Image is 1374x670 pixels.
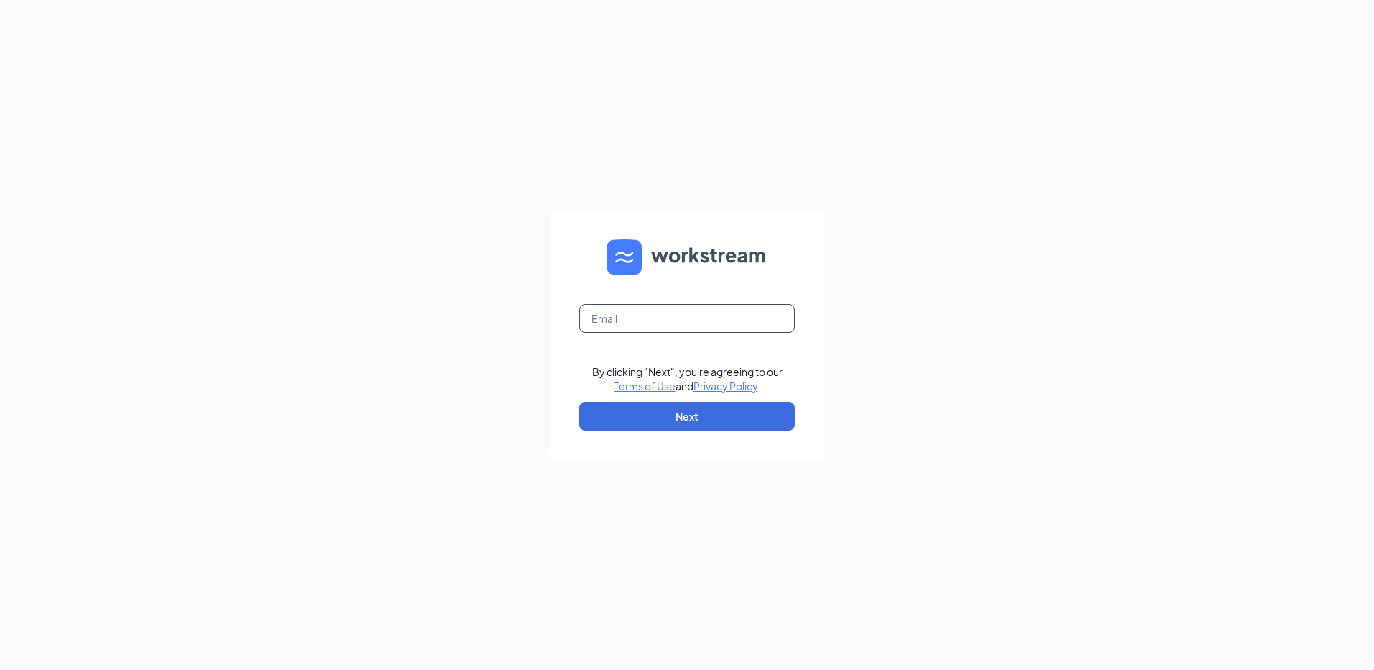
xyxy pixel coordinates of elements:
a: Privacy Policy [693,380,757,393]
button: Next [579,402,795,431]
div: By clicking "Next", you're agreeing to our and . [592,364,783,393]
input: Email [579,304,795,333]
a: Terms of Use [614,380,676,393]
img: WS logo and Workstream text [607,239,767,275]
